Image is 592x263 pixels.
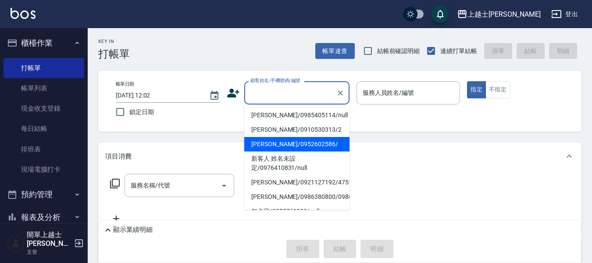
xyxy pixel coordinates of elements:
input: YYYY/MM/DD hh:mm [116,88,200,103]
li: 無名字/0955761033/null [244,204,349,219]
a: 每日結帳 [4,119,84,139]
img: Logo [11,8,36,19]
button: 不指定 [485,81,510,98]
button: Open [217,179,231,193]
img: Person [7,234,25,252]
label: 顧客姓名/手機號碼/編號 [250,77,300,84]
li: [PERSON_NAME]/0986380800/0986380800 [244,190,349,204]
li: 新客人 姓名未設定/0976410831/null [244,151,349,175]
span: 連續打單結帳 [440,47,477,56]
a: 打帳單 [4,58,84,78]
li: [PERSON_NAME]/0910530313/2 [244,122,349,137]
button: save [432,5,449,23]
span: 結帳前確認明細 [377,47,420,56]
li: [PERSON_NAME]/0985405114/null [244,108,349,122]
h2: Key In [98,39,130,44]
p: 主管 [27,248,71,256]
span: 鎖定日期 [129,108,154,117]
button: 預約管理 [4,183,84,206]
button: Clear [334,87,346,99]
a: 現場電腦打卡 [4,159,84,180]
h3: 打帳單 [98,48,130,60]
a: 現金收支登錄 [4,98,84,119]
h5: 開單上越士[PERSON_NAME] [27,231,71,248]
button: Choose date, selected date is 2025-09-06 [204,85,225,106]
button: 帳單速查 [315,43,355,59]
label: 帳單日期 [116,81,134,87]
a: 帳單列表 [4,78,84,98]
button: 櫃檯作業 [4,32,84,54]
li: [PERSON_NAME]/0952602586/ [244,137,349,151]
p: 顯示業績明細 [113,225,153,234]
button: 上越士[PERSON_NAME] [453,5,544,23]
button: 登出 [548,6,581,22]
a: 排班表 [4,139,84,159]
p: 項目消費 [105,152,132,161]
button: 指定 [467,81,486,98]
li: [PERSON_NAME]/0921127192/4751 [244,175,349,190]
button: 報表及分析 [4,206,84,229]
div: 上越士[PERSON_NAME] [467,9,541,20]
div: 項目消費 [98,142,581,170]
